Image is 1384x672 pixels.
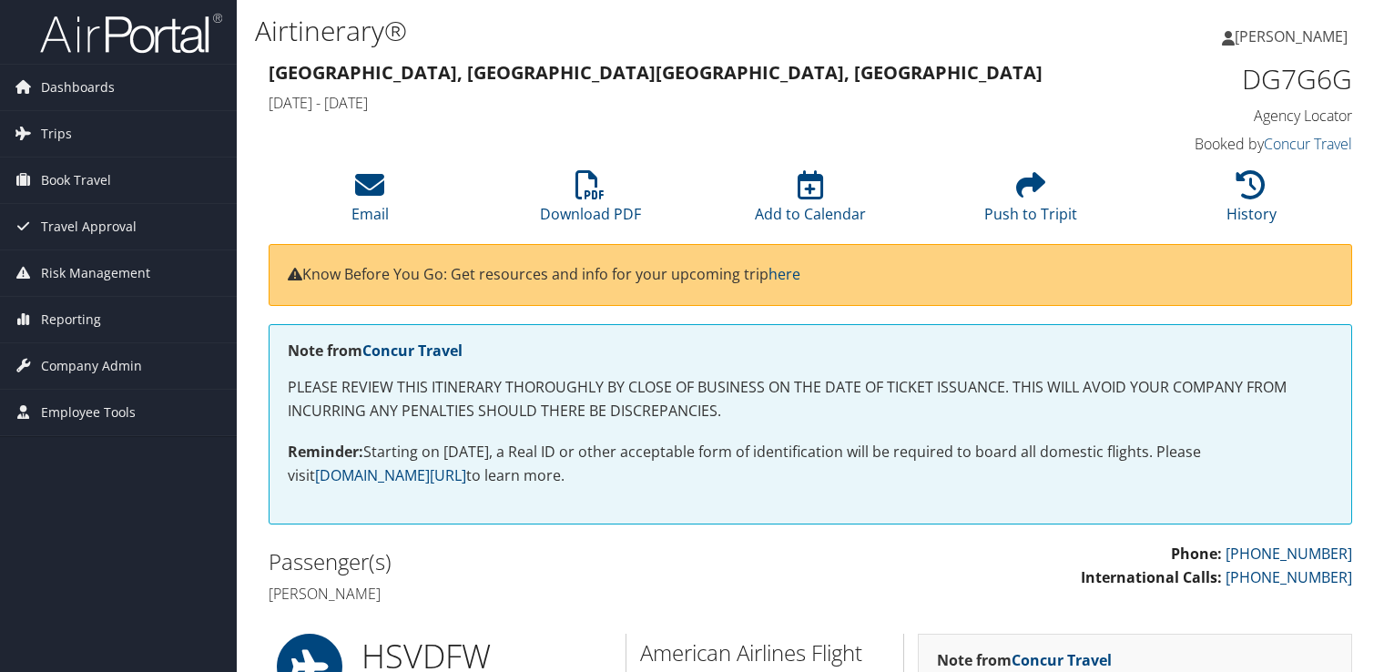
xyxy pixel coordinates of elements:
a: [PHONE_NUMBER] [1226,567,1352,587]
span: Employee Tools [41,390,136,435]
a: History [1226,180,1277,224]
h4: [DATE] - [DATE] [269,93,1074,113]
span: Reporting [41,297,101,342]
p: PLEASE REVIEW THIS ITINERARY THOROUGHLY BY CLOSE OF BUSINESS ON THE DATE OF TICKET ISSUANCE. THIS... [288,376,1333,423]
a: [PERSON_NAME] [1222,9,1366,64]
h4: Booked by [1102,134,1352,154]
span: [PERSON_NAME] [1235,26,1348,46]
span: Company Admin [41,343,142,389]
h1: DG7G6G [1102,60,1352,98]
p: Starting on [DATE], a Real ID or other acceptable form of identification will be required to boar... [288,441,1333,487]
strong: Phone: [1171,544,1222,564]
strong: International Calls: [1081,567,1222,587]
p: Know Before You Go: Get resources and info for your upcoming trip [288,263,1333,287]
span: Dashboards [41,65,115,110]
h2: Passenger(s) [269,546,797,577]
a: Download PDF [540,180,641,224]
span: Trips [41,111,72,157]
strong: Note from [288,341,463,361]
a: Add to Calendar [755,180,866,224]
a: Email [351,180,389,224]
span: Travel Approval [41,204,137,249]
a: here [768,264,800,284]
strong: Reminder: [288,442,363,462]
h4: Agency Locator [1102,106,1352,126]
a: [PHONE_NUMBER] [1226,544,1352,564]
strong: Note from [937,650,1112,670]
h1: Airtinerary® [255,12,995,50]
a: Concur Travel [362,341,463,361]
a: Concur Travel [1012,650,1112,670]
span: Book Travel [41,158,111,203]
h4: [PERSON_NAME] [269,584,797,604]
a: Concur Travel [1264,134,1352,154]
img: airportal-logo.png [40,12,222,55]
strong: [GEOGRAPHIC_DATA], [GEOGRAPHIC_DATA] [GEOGRAPHIC_DATA], [GEOGRAPHIC_DATA] [269,60,1043,85]
a: Push to Tripit [984,180,1077,224]
a: [DOMAIN_NAME][URL] [315,465,466,485]
span: Risk Management [41,250,150,296]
